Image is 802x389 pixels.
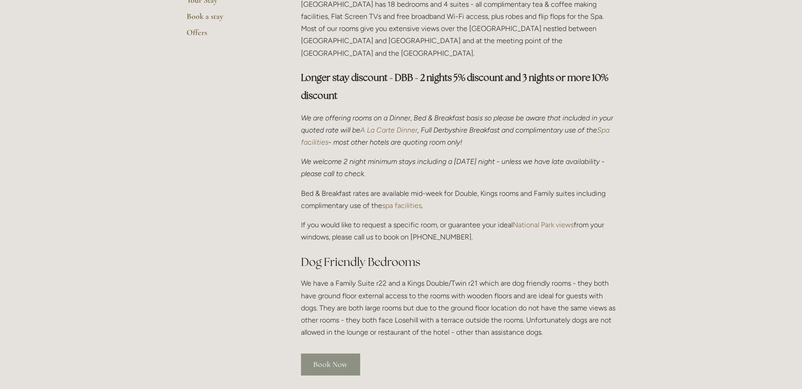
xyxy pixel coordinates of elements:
em: We are offering rooms on a Dinner, Bed & Breakfast basis so please be aware that included in your... [301,114,615,134]
a: Offers [187,27,272,44]
a: Book a stay [187,11,272,27]
p: We have a Family Suite r22 and a Kings Double/Twin r21 which are dog friendly rooms - they both h... [301,277,615,338]
a: National Park views [513,221,574,229]
p: If you would like to request a specific room, or guarantee your ideal from your windows, please c... [301,219,615,243]
strong: Longer stay discount - DBB - 2 nights 5% discount and 3 nights or more 10% discount [301,71,610,102]
a: spa facilities [382,201,422,210]
h2: Dog Friendly Bedrooms [301,254,615,270]
a: Book Now [301,354,360,376]
em: We welcome 2 night minimum stays including a [DATE] night - unless we have late availability - pl... [301,157,606,178]
p: Bed & Breakfast rates are available mid-week for Double, Kings rooms and Family suites including ... [301,187,615,212]
em: - most other hotels are quoting room only! [328,138,462,146]
em: , Full Derbyshire Breakfast and complimentary use of the [418,126,597,134]
a: A La Carte Dinner [360,126,418,134]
